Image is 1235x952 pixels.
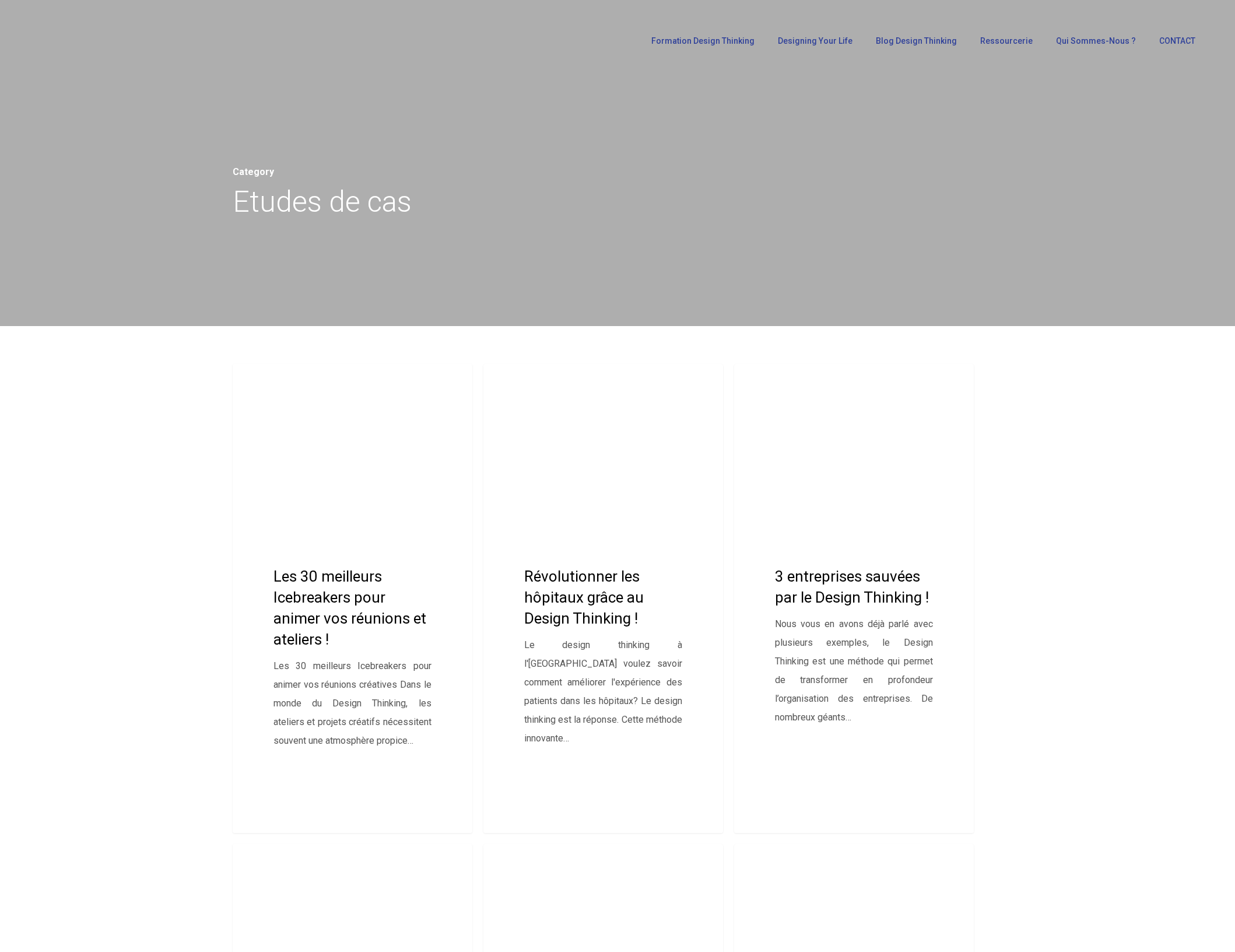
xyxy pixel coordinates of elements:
a: 3 entreprises sauvées par le Design Thinking ! [734,364,974,832]
a: Blog Design Thinking [870,37,963,45]
span: Category [233,166,274,177]
h1: Etudes de cas [233,181,1002,222]
a: Qui sommes-nous ? [1050,37,1142,45]
a: Etudes de cas [244,856,321,870]
span: Qui sommes-nous ? [1056,36,1136,45]
a: Etudes de cas [244,376,321,390]
a: Etudes de cas [495,376,571,390]
a: Etudes de cas [746,376,822,390]
a: Révolutionner les hôpitaux grâce au Design Thinking ! [483,364,723,832]
span: Designing Your Life [778,36,852,45]
a: Formation Design Thinking [645,37,760,45]
a: Designing Your Life [772,37,858,45]
span: Ressourcerie [980,36,1033,45]
a: Etudes de cas [495,856,571,870]
a: Ressourcerie [974,37,1038,45]
a: CONTACT [1153,37,1201,45]
span: CONTACT [1159,36,1195,45]
a: Etudes de cas [746,856,822,870]
a: Les 30 meilleurs Icebreakers pour animer vos réunions et ateliers ! [233,364,472,832]
span: Blog Design Thinking [876,36,957,45]
span: Formation Design Thinking [651,36,755,45]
